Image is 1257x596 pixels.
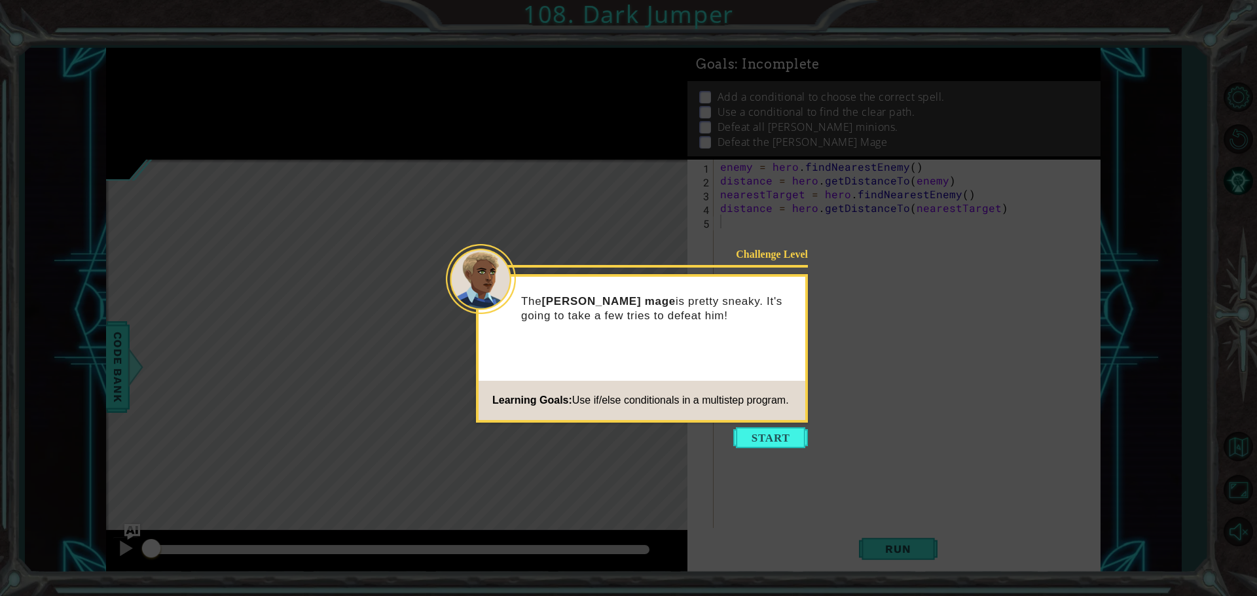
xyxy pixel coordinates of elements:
[541,295,676,307] strong: [PERSON_NAME] mage
[521,294,796,323] p: The is pretty sneaky. It's going to take a few tries to defeat him!
[733,427,808,448] button: Start
[492,394,572,406] span: Learning Goals:
[725,247,808,261] div: Challenge Level
[572,394,789,406] span: Use if/else conditionals in a multistep program.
